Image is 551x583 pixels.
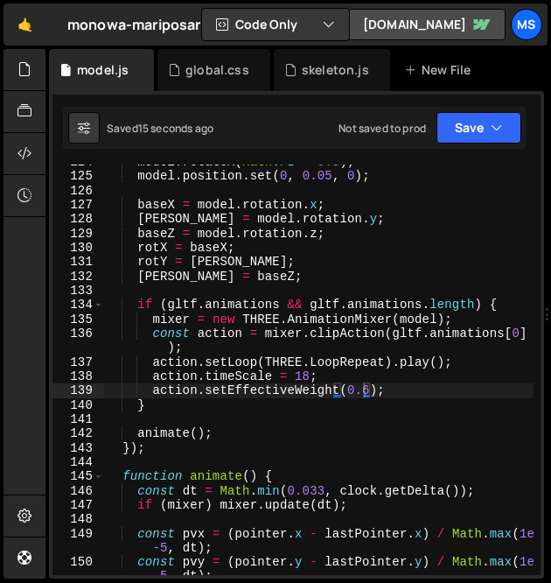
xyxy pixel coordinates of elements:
[107,121,213,136] div: Saved
[338,121,426,136] div: Not saved to prod
[52,284,104,298] div: 133
[52,455,104,469] div: 144
[52,469,104,483] div: 145
[511,9,542,40] a: ms
[3,4,46,46] a: 🤙
[52,198,104,212] div: 127
[52,426,104,440] div: 142
[52,227,104,241] div: 129
[52,512,104,526] div: 148
[67,14,213,35] div: monowa-mariposario
[52,527,104,556] div: 149
[52,484,104,498] div: 146
[52,383,104,397] div: 139
[52,412,104,426] div: 141
[52,498,104,512] div: 147
[52,255,104,269] div: 131
[52,241,104,255] div: 130
[404,61,478,79] div: New File
[436,112,521,144] button: Save
[52,212,104,226] div: 128
[52,313,104,327] div: 135
[138,121,213,136] div: 15 seconds ago
[185,61,249,79] div: global.css
[52,441,104,455] div: 143
[348,9,506,40] a: [DOMAIN_NAME]
[52,270,104,284] div: 132
[52,169,104,183] div: 125
[302,61,369,79] div: skeleton.js
[52,298,104,312] div: 134
[77,61,129,79] div: model.js
[202,9,349,40] button: Code Only
[52,398,104,412] div: 140
[52,355,104,369] div: 137
[52,184,104,198] div: 126
[52,369,104,383] div: 138
[52,327,104,355] div: 136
